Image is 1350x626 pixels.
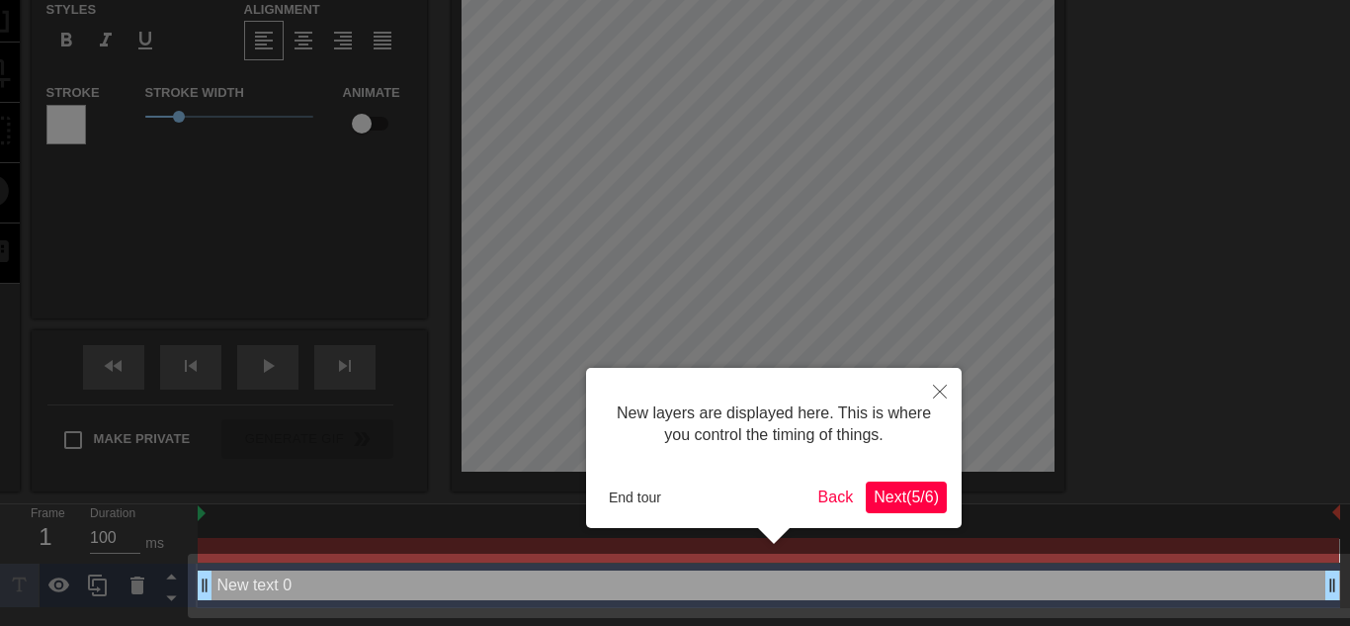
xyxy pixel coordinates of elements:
[601,383,947,467] div: New layers are displayed here. This is where you control the timing of things.
[601,483,669,512] button: End tour
[810,482,862,513] button: Back
[918,368,962,413] button: Close
[866,482,947,513] button: Next
[874,489,939,505] span: Next ( 5 / 6 )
